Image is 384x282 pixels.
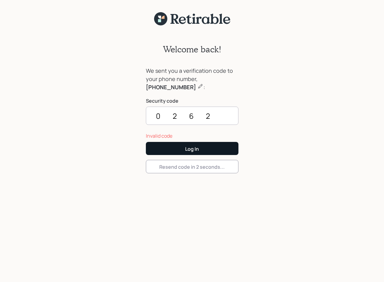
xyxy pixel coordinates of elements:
[146,107,238,125] input: ••••
[146,67,238,91] div: We sent you a verification code to your phone number, :
[146,83,196,91] b: [PHONE_NUMBER]
[146,97,238,104] label: Security code
[146,160,238,173] button: Resend code in 2 seconds...
[185,146,199,152] div: Log In
[159,164,225,170] div: Resend code in 2 seconds...
[146,142,238,155] button: Log In
[163,44,221,55] h2: Welcome back!
[146,132,238,139] div: Invalid code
